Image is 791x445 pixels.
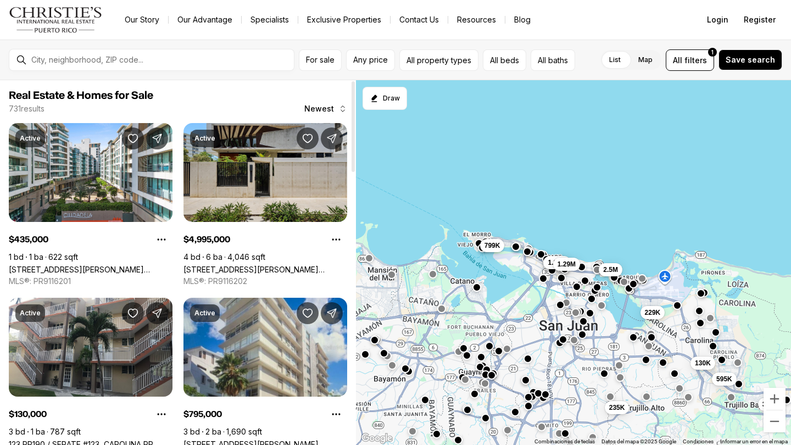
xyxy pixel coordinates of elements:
label: Map [630,50,661,70]
span: Save search [726,55,775,64]
button: Share Property [146,127,168,149]
button: All baths [531,49,575,71]
button: Start drawing [363,87,407,110]
p: 731 results [9,104,44,113]
a: 1509 PONCE DE LEON #1162, SANTURCE PR, 00909 [9,265,172,274]
button: Property options [325,403,347,425]
button: Save Property: 1509 PONCE DE LEON #1162 [122,127,144,149]
button: Register [737,9,782,31]
span: Datos del mapa ©2025 Google [601,438,676,444]
span: 799K [484,241,500,249]
p: Active [194,134,215,143]
button: Property options [151,229,172,251]
span: 229K [645,308,661,316]
button: Share Property [146,302,168,324]
span: Register [744,15,776,24]
span: 1.29M [558,259,576,268]
span: Real Estate & Homes for Sale [9,90,153,101]
button: Save Property: 123 PR190 / SERATE #123 [122,302,144,324]
button: All beds [483,49,526,71]
button: 1.29M [553,257,580,270]
button: Share Property [321,302,343,324]
a: Resources [448,12,505,27]
button: Any price [346,49,395,71]
button: Save Property: 69 SANTIAGO IGLESIA #5A [297,302,319,324]
p: Active [20,134,41,143]
button: Contact Us [391,12,448,27]
button: Save Property: 1211 LUCHETTI [297,127,319,149]
button: 799K [480,238,505,252]
span: Any price [353,55,388,64]
a: Blog [505,12,539,27]
button: 229K [640,305,665,319]
img: logo [9,7,103,33]
a: Our Story [116,12,168,27]
a: Our Advantage [169,12,241,27]
label: List [600,50,630,70]
button: 2.5M [599,263,622,276]
span: 1 [711,48,714,57]
a: Exclusive Properties [298,12,390,27]
span: 1.33M [548,258,566,266]
p: Active [20,309,41,318]
button: Property options [325,229,347,251]
span: 235K [609,403,625,411]
button: 1.33M [543,255,570,269]
button: Allfilters1 [666,49,714,71]
button: Login [700,9,735,31]
button: All property types [399,49,478,71]
p: Active [194,309,215,318]
span: 2.5M [603,265,618,274]
span: All [673,54,682,66]
button: Newest [298,98,354,120]
span: Newest [304,104,334,113]
a: Specialists [242,12,298,27]
span: Login [707,15,728,24]
button: Share Property [321,127,343,149]
button: 235K [605,400,630,414]
span: For sale [306,55,335,64]
span: filters [684,54,707,66]
button: Save search [718,49,782,70]
button: For sale [299,49,342,71]
a: 1211 LUCHETTI, SAN JUAN PR, 00907 [183,265,347,274]
button: Property options [151,403,172,425]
